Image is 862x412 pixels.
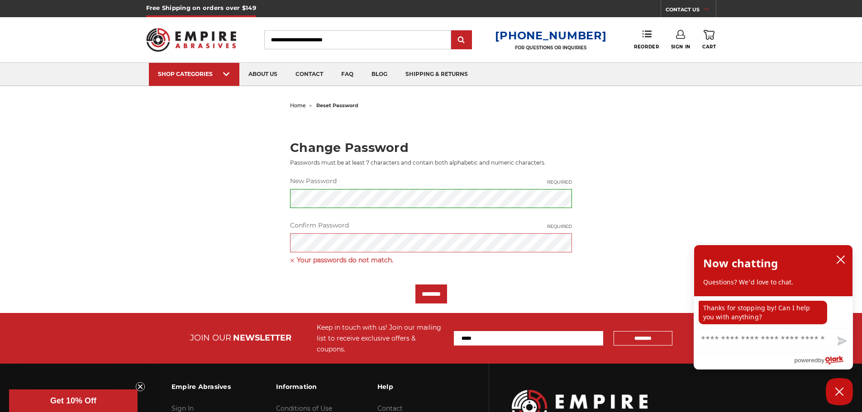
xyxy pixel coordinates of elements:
[190,333,231,343] span: JOIN OUR
[317,322,445,355] div: Keep in touch with us! Join our mailing list to receive exclusive offers & coupons.
[233,333,291,343] span: NEWSLETTER
[286,63,332,86] a: contact
[495,29,606,42] a: [PHONE_NUMBER]
[702,30,716,50] a: Cart
[316,102,358,109] span: reset password
[290,142,572,154] h2: Change Password
[833,253,848,266] button: close chatbox
[146,22,237,57] img: Empire Abrasives
[290,255,572,265] span: Your passwords do not match.
[699,301,827,324] p: Thanks for stopping by! Can I help you with anything?
[290,102,306,109] a: home
[290,159,572,167] p: Passwords must be at least 7 characters and contain both alphabetic and numeric characters.
[634,30,659,49] a: Reorder
[50,396,96,405] span: Get 10% Off
[362,63,396,86] a: blog
[377,377,438,396] h3: Help
[547,179,572,185] small: Required
[158,71,230,77] div: SHOP CATEGORIES
[239,63,286,86] a: about us
[703,278,843,287] p: Questions? We'd love to chat.
[290,221,572,230] label: Confirm Password
[136,382,145,391] button: Close teaser
[830,331,852,352] button: Send message
[290,176,572,186] label: New Password
[703,254,778,272] h2: Now chatting
[794,352,852,369] a: Powered by Olark
[547,223,572,230] small: Required
[694,296,852,328] div: chat
[826,378,853,405] button: Close Chatbox
[702,44,716,50] span: Cart
[396,63,477,86] a: shipping & returns
[794,355,818,366] span: powered
[452,31,471,49] input: Submit
[276,377,332,396] h3: Information
[171,377,231,396] h3: Empire Abrasives
[671,44,691,50] span: Sign In
[666,5,716,17] a: CONTACT US
[634,44,659,50] span: Reorder
[9,389,138,412] div: Get 10% OffClose teaser
[694,245,853,369] div: olark chatbox
[818,355,824,366] span: by
[332,63,362,86] a: faq
[495,45,606,51] p: FOR QUESTIONS OR INQUIRIES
